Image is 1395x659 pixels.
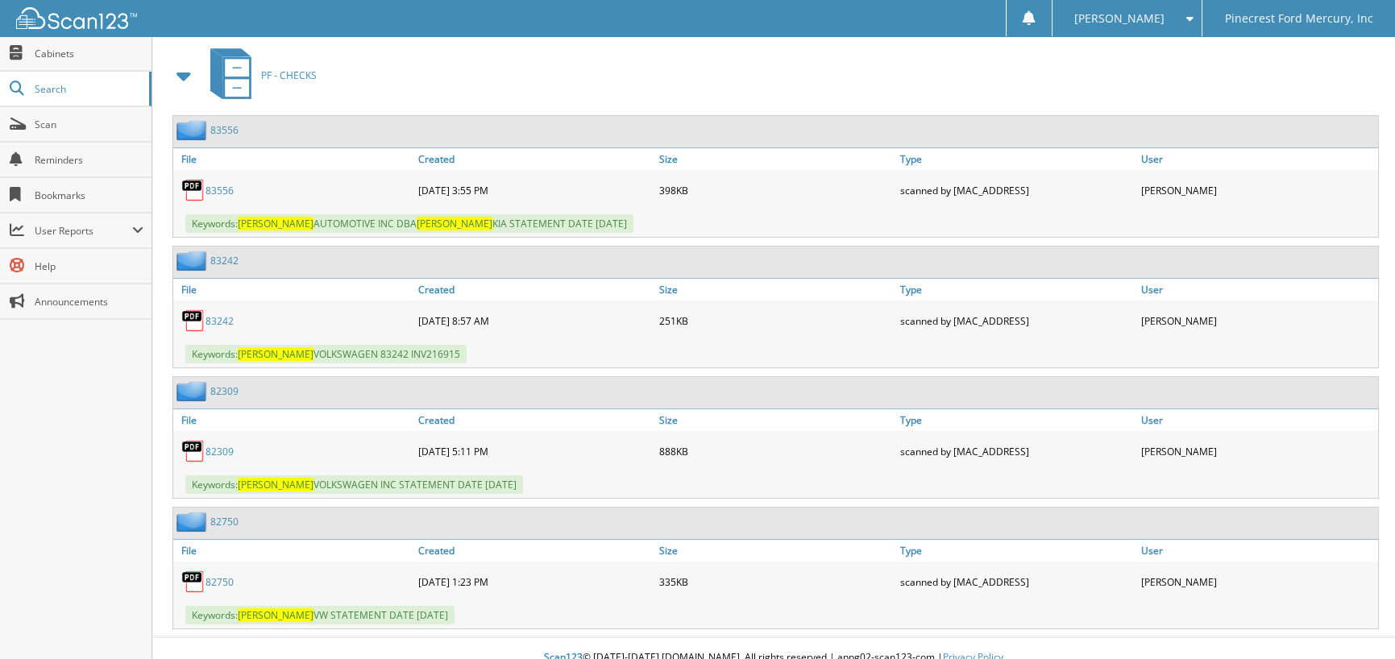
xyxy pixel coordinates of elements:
div: scanned by [MAC_ADDRESS] [896,305,1137,337]
span: [PERSON_NAME] [417,217,492,230]
span: Search [35,82,141,96]
span: PF - CHECKS [261,68,317,82]
span: Scan [35,118,143,131]
a: Size [655,409,896,431]
a: File [173,540,414,562]
div: 888KB [655,435,896,467]
div: [PERSON_NAME] [1137,435,1378,467]
a: Created [414,409,655,431]
a: Size [655,540,896,562]
a: 82309 [210,384,239,398]
div: [PERSON_NAME] [1137,174,1378,206]
div: 251KB [655,305,896,337]
a: 82750 [210,515,239,528]
a: Type [896,279,1137,300]
span: [PERSON_NAME] [238,608,313,622]
a: User [1137,148,1378,170]
span: [PERSON_NAME] [238,478,313,491]
div: scanned by [MAC_ADDRESS] [896,435,1137,467]
img: PDF.png [181,309,206,333]
span: Cabinets [35,47,143,60]
a: PF - CHECKS [201,44,317,107]
a: Size [655,279,896,300]
div: 398KB [655,174,896,206]
a: User [1137,409,1378,431]
img: folder2.png [176,251,210,271]
div: [DATE] 8:57 AM [414,305,655,337]
span: User Reports [35,224,132,238]
span: Keywords: VW STATEMENT DATE [DATE] [185,606,455,624]
a: File [173,409,414,431]
a: Size [655,148,896,170]
span: Help [35,259,143,273]
div: [DATE] 3:55 PM [414,174,655,206]
a: 83242 [206,314,234,328]
span: [PERSON_NAME] [238,217,313,230]
span: Bookmarks [35,189,143,202]
a: 83556 [206,184,234,197]
span: [PERSON_NAME] [238,347,313,361]
a: 82750 [206,575,234,589]
a: 83556 [210,123,239,137]
span: Keywords: AUTOMOTIVE INC DBA KIA STATEMENT DATE [DATE] [185,214,633,233]
img: scan123-logo-white.svg [16,7,137,29]
img: folder2.png [176,381,210,401]
a: Type [896,540,1137,562]
span: Announcements [35,295,143,309]
a: 83242 [210,254,239,267]
a: Created [414,540,655,562]
iframe: Chat Widget [1314,582,1395,659]
span: Reminders [35,153,143,167]
a: File [173,279,414,300]
a: 82309 [206,445,234,458]
a: User [1137,279,1378,300]
a: User [1137,540,1378,562]
span: Keywords: VOLKSWAGEN INC STATEMENT DATE [DATE] [185,475,523,494]
div: scanned by [MAC_ADDRESS] [896,174,1137,206]
div: [DATE] 5:11 PM [414,435,655,467]
a: File [173,148,414,170]
img: PDF.png [181,439,206,463]
img: folder2.png [176,512,210,532]
div: [PERSON_NAME] [1137,305,1378,337]
div: [DATE] 1:23 PM [414,566,655,598]
img: PDF.png [181,178,206,202]
img: PDF.png [181,570,206,594]
div: scanned by [MAC_ADDRESS] [896,566,1137,598]
div: 335KB [655,566,896,598]
a: Created [414,148,655,170]
span: Pinecrest Ford Mercury, Inc [1225,14,1373,23]
img: folder2.png [176,120,210,140]
a: Type [896,148,1137,170]
a: Type [896,409,1137,431]
span: Keywords: VOLKSWAGEN 83242 INV216915 [185,345,467,363]
div: [PERSON_NAME] [1137,566,1378,598]
span: [PERSON_NAME] [1074,14,1165,23]
a: Created [414,279,655,300]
